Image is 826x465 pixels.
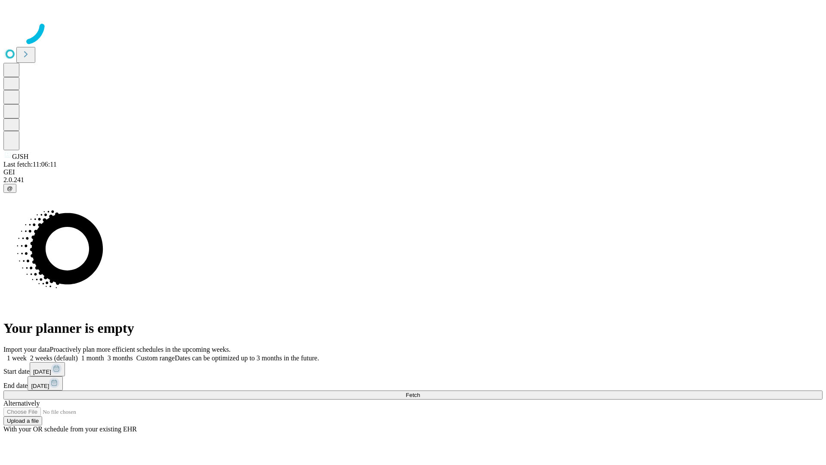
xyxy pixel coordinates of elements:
[3,391,823,400] button: Fetch
[3,176,823,184] div: 2.0.241
[3,320,823,336] h1: Your planner is empty
[3,362,823,376] div: Start date
[406,392,420,398] span: Fetch
[3,425,137,433] span: With your OR schedule from your existing EHR
[3,376,823,391] div: End date
[33,369,51,375] span: [DATE]
[108,354,133,362] span: 3 months
[30,362,65,376] button: [DATE]
[81,354,104,362] span: 1 month
[7,354,27,362] span: 1 week
[31,383,49,389] span: [DATE]
[136,354,175,362] span: Custom range
[175,354,319,362] span: Dates can be optimized up to 3 months in the future.
[3,161,57,168] span: Last fetch: 11:06:11
[30,354,78,362] span: 2 weeks (default)
[3,168,823,176] div: GEI
[28,376,63,391] button: [DATE]
[3,346,50,353] span: Import your data
[3,416,42,425] button: Upload a file
[12,153,28,160] span: GJSH
[3,400,40,407] span: Alternatively
[50,346,231,353] span: Proactively plan more efficient schedules in the upcoming weeks.
[7,185,13,192] span: @
[3,184,16,193] button: @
